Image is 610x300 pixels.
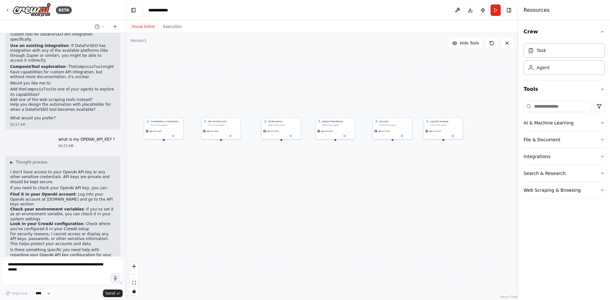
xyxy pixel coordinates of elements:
button: Open in side panel [336,134,354,138]
button: Open in side panel [282,134,300,138]
div: PerformanceGoal of the agentgpt-4.1-mini [261,118,301,140]
button: Open in side panel [393,134,411,138]
span: gpt-4.1-mini [150,130,161,132]
img: Logo [13,3,51,17]
button: Hide left sidebar [129,6,138,15]
button: File & Document [524,131,605,148]
div: Tools [524,98,605,204]
div: Goal of the agent [151,124,181,126]
div: BETA [56,6,72,14]
p: : You might need to create a custom tool for DataForSEO API integration specifically. [10,27,115,42]
p: Would you like me to: [10,81,115,86]
li: Help you design the automation with placeholder for when a DataForSEO tool becomes available? [10,102,115,112]
button: zoom in [130,262,138,270]
li: Add the to one of your agents to explore its capabilities? [10,87,115,97]
p: What would you prefer? [10,116,115,121]
div: Mobile FriendlinessGoal of the agentgpt-4.1-mini [315,118,355,140]
div: SecurityGoal of the agentgpt-4.1-mini [373,118,412,140]
div: Goal of the agent [268,124,299,126]
div: Site ArchitectureGoal of the agentgpt-4.1-mini [201,118,241,140]
div: Version 1 [130,38,147,43]
span: Send [105,291,115,296]
div: Goal of the agent [430,124,461,126]
button: Web Scraping & Browsing [524,182,605,198]
button: fit view [130,279,138,287]
li: : If you've set it as an environment variable, you can check it in your system settings [10,207,115,222]
button: Open in side panel [221,134,240,138]
p: If you need to check your OpenAI API key, you can: [10,186,115,191]
strong: Use an existing integration [10,43,69,48]
div: Site Architecture [208,120,239,123]
button: Improve [3,289,30,297]
button: Crew [524,23,605,41]
div: Log File Analysis [430,120,461,123]
button: Hide Tools [448,38,483,48]
div: React Flow controls [130,262,138,295]
div: Goal of the agent [208,124,239,126]
button: Open in side panel [164,134,182,138]
li: : Log into your OpenAI account at [DOMAIN_NAME] and go to the API keys section [10,192,115,207]
button: Switch to previous chat [92,23,107,30]
button: ▶Thought process [10,160,47,165]
div: Goal of the agent [379,124,410,126]
button: Search & Research [524,165,605,182]
span: gpt-4.1-mini [378,130,390,132]
span: Hide Tools [460,41,479,46]
button: toggle interactivity [130,287,138,295]
div: Task [537,47,546,54]
div: 06:23 AM [58,143,115,148]
div: Agent [537,64,550,71]
p: : The might have capabilities for custom API integration, but without more documentation, it's un... [10,64,115,80]
span: gpt-4.1-mini [267,130,279,132]
strong: ComposioTool exploration [10,64,66,69]
strong: Look in your CrewAI configuration [10,222,83,226]
span: Improve [12,291,27,296]
div: Crew [524,41,605,80]
div: Performance [268,120,299,123]
div: 05:57 AM [10,122,115,127]
button: Hide right sidebar [505,6,513,15]
p: : If DataForSEO has integration with any of the available platforms (like through Zapier or simil... [10,43,115,63]
button: Execution [159,23,186,30]
span: gpt-4.1-mini [207,130,219,132]
code: ComposioTool [75,65,103,69]
button: Start a new chat [110,23,120,30]
div: Security [379,120,410,123]
span: gpt-4.1-mini [429,130,441,132]
button: AI & Machine Learning [524,115,605,131]
nav: breadcrumb [148,7,178,13]
p: For security reasons, I cannot access or display any API keys, passwords, or other sensitive info... [10,232,115,247]
button: Visual Editor [128,23,159,30]
div: Log File AnalysisGoal of the agentgpt-4.1-mini [424,118,463,140]
strong: Check your environment variables [10,207,84,211]
span: ▶ [10,160,13,165]
div: Goal of the agent [322,124,353,126]
p: Is there something specific you need help with regarding your OpenAI API key configuration for yo... [10,248,115,263]
a: React Flow attribution [500,295,518,299]
div: Crawlability & IndexationGoal of the agentgpt-4.1-mini [144,118,184,140]
li: : Check where you've configured it in your CrewAI setup [10,222,115,231]
div: Mobile Friendliness [322,120,353,123]
button: Integrations [524,148,605,165]
strong: Find it in your OpenAI account [10,192,76,197]
button: Tools [524,80,605,98]
button: Click to speak your automation idea [111,273,120,283]
span: gpt-4.1-mini [321,130,333,132]
button: Open in side panel [444,134,462,138]
button: Send [103,290,123,297]
li: Add one of the web scraping tools instead? [10,97,115,103]
p: I don't have access to your OpenAI API key or any other sensitive credentials. API keys are priva... [10,170,115,185]
code: ComposioTool [25,87,52,92]
p: what is my OPENAI_API_KEY ? [58,137,115,142]
span: Thought process [16,160,47,165]
div: Crawlability & Indexation [151,120,181,123]
h4: Resources [524,6,550,14]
